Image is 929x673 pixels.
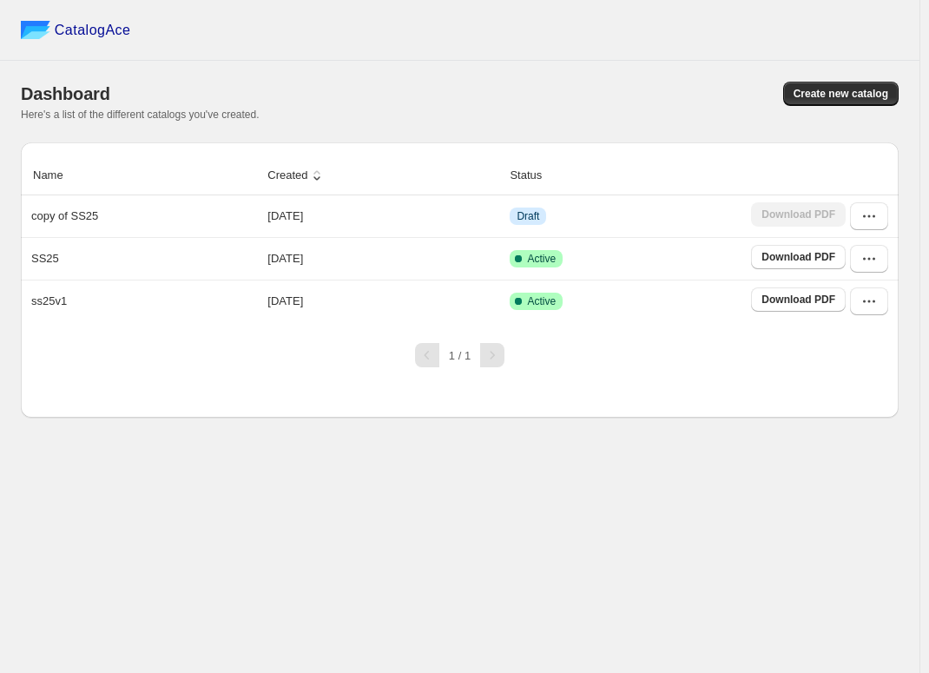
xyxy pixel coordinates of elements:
span: Active [527,252,556,266]
button: Created [265,159,327,192]
a: Download PDF [751,287,846,312]
td: [DATE] [262,237,504,280]
img: catalog ace [21,21,50,39]
span: Download PDF [761,250,835,264]
button: Create new catalog [783,82,899,106]
span: Active [527,294,556,308]
p: SS25 [31,250,59,267]
span: Create new catalog [794,87,888,101]
span: Download PDF [761,293,835,307]
span: Dashboard [21,84,110,103]
span: Here's a list of the different catalogs you've created. [21,109,260,121]
button: Name [30,159,83,192]
p: copy of SS25 [31,208,98,225]
span: 1 / 1 [449,349,471,362]
p: ss25v1 [31,293,67,310]
td: [DATE] [262,280,504,322]
span: Draft [517,209,539,223]
a: Download PDF [751,245,846,269]
span: CatalogAce [55,22,131,39]
td: [DATE] [262,195,504,237]
button: Status [507,159,562,192]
